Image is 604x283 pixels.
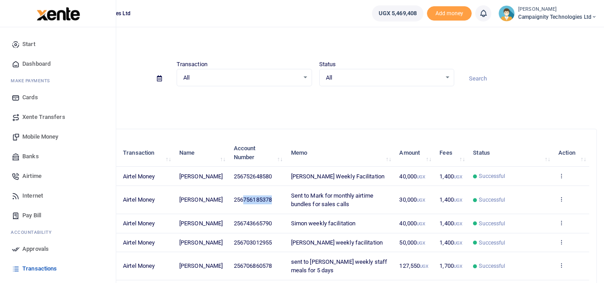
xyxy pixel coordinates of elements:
[118,139,174,167] th: Transaction: activate to sort column ascending
[461,71,597,86] input: Search
[7,206,109,225] a: Pay Bill
[15,77,50,84] span: ake Payments
[372,5,423,21] a: UGX 5,469,408
[22,191,43,200] span: Internet
[234,262,272,269] span: 256706860578
[417,241,425,245] small: UGX
[22,264,57,273] span: Transactions
[498,5,597,21] a: profile-user [PERSON_NAME] Campaignity Technologies Ltd
[498,5,515,21] img: profile-user
[417,198,425,203] small: UGX
[479,196,505,204] span: Successful
[7,147,109,166] a: Banks
[518,6,597,13] small: [PERSON_NAME]
[7,186,109,206] a: Internet
[234,239,272,246] span: 256703012955
[439,220,462,227] span: 1,400
[229,139,286,167] th: Account Number: activate to sort column ascending
[179,239,223,246] span: [PERSON_NAME]
[454,221,462,226] small: UGX
[22,132,58,141] span: Mobile Money
[399,262,428,269] span: 127,550
[399,220,425,227] span: 40,000
[22,40,35,49] span: Start
[394,139,435,167] th: Amount: activate to sort column ascending
[439,239,462,246] span: 1,400
[7,34,109,54] a: Start
[291,239,383,246] span: [PERSON_NAME] weekly facilitation
[123,239,155,246] span: Airtel Money
[34,38,597,48] h4: Transactions
[435,139,468,167] th: Fees: activate to sort column ascending
[22,113,65,122] span: Xente Transfers
[420,264,428,269] small: UGX
[37,7,80,21] img: logo-large
[17,229,51,236] span: countability
[399,239,425,246] span: 50,000
[179,196,223,203] span: [PERSON_NAME]
[7,127,109,147] a: Mobile Money
[22,93,38,102] span: Cards
[34,97,597,106] p: Download
[439,262,462,269] span: 1,700
[291,173,384,180] span: [PERSON_NAME] Weekly Facilitation
[179,262,223,269] span: [PERSON_NAME]
[439,173,462,180] span: 1,400
[417,221,425,226] small: UGX
[123,196,155,203] span: Airtel Money
[7,74,109,88] li: M
[179,173,223,180] span: [PERSON_NAME]
[454,174,462,179] small: UGX
[291,220,356,227] span: Simon weekly facilitation
[7,54,109,74] a: Dashboard
[368,5,427,21] li: Wallet ballance
[123,262,155,269] span: Airtel Money
[123,220,155,227] span: Airtel Money
[22,245,49,253] span: Approvals
[518,13,597,21] span: Campaignity Technologies Ltd
[417,174,425,179] small: UGX
[326,73,442,82] span: All
[468,139,553,167] th: Status: activate to sort column ascending
[22,152,39,161] span: Banks
[454,264,462,269] small: UGX
[36,10,80,17] a: logo-small logo-large logo-large
[22,59,51,68] span: Dashboard
[399,196,425,203] span: 30,000
[7,225,109,239] li: Ac
[291,192,373,208] span: Sent to Mark for monthly airtime bundles for sales calls
[179,220,223,227] span: [PERSON_NAME]
[7,107,109,127] a: Xente Transfers
[427,6,472,21] li: Toup your wallet
[379,9,417,18] span: UGX 5,469,408
[427,6,472,21] span: Add money
[291,258,387,274] span: sent to [PERSON_NAME] weekly staff meals for 5 days
[399,173,425,180] span: 40,000
[234,196,272,203] span: 256756185378
[319,60,336,69] label: Status
[427,9,472,16] a: Add money
[553,139,589,167] th: Action: activate to sort column ascending
[7,239,109,259] a: Approvals
[479,220,505,228] span: Successful
[479,239,505,247] span: Successful
[286,139,394,167] th: Memo: activate to sort column ascending
[439,196,462,203] span: 1,400
[7,166,109,186] a: Airtime
[454,198,462,203] small: UGX
[123,173,155,180] span: Airtel Money
[479,172,505,180] span: Successful
[234,220,272,227] span: 256743665790
[174,139,229,167] th: Name: activate to sort column ascending
[22,172,42,181] span: Airtime
[7,259,109,279] a: Transactions
[479,262,505,270] span: Successful
[183,73,299,82] span: All
[177,60,207,69] label: Transaction
[454,241,462,245] small: UGX
[234,173,272,180] span: 256752648580
[22,211,41,220] span: Pay Bill
[7,88,109,107] a: Cards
